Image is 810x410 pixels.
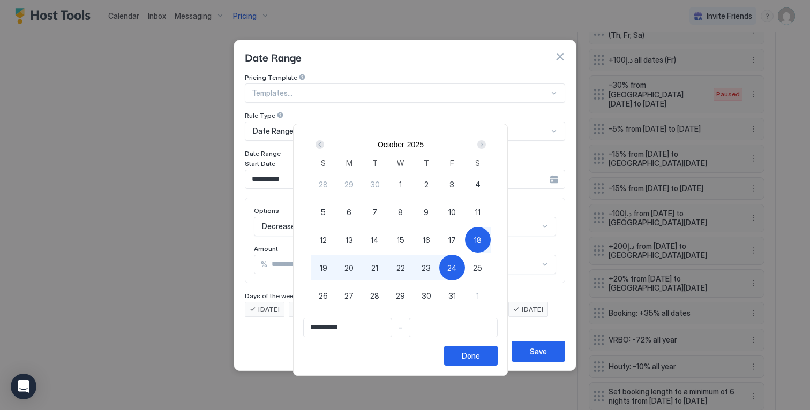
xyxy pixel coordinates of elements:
button: 22 [388,255,414,280]
span: 12 [320,234,327,246]
span: 1 [476,290,479,301]
span: 17 [448,234,456,246]
button: 6 [336,199,362,225]
button: 11 [465,199,491,225]
button: 27 [336,283,362,308]
button: 14 [362,227,388,253]
span: 2 [424,179,429,190]
button: October [378,140,404,149]
button: Done [444,346,498,366]
button: 1 [388,171,414,197]
button: 1 [465,283,491,308]
span: T [424,157,429,169]
span: 3 [449,179,454,190]
button: 3 [439,171,465,197]
button: 29 [336,171,362,197]
span: S [321,157,326,169]
span: 4 [475,179,481,190]
span: 13 [346,234,353,246]
button: 23 [414,255,439,280]
span: 9 [424,207,429,218]
span: 8 [398,207,403,218]
button: 10 [439,199,465,225]
span: 6 [347,207,351,218]
button: Prev [313,138,328,151]
span: 28 [370,290,379,301]
button: 28 [362,283,388,308]
span: F [450,157,454,169]
span: 5 [321,207,326,218]
button: 17 [439,227,465,253]
span: 27 [344,290,354,301]
span: 21 [371,262,378,274]
input: Input Field [409,318,497,337]
button: 16 [414,227,439,253]
button: 31 [439,283,465,308]
span: 31 [448,290,456,301]
button: 2 [414,171,439,197]
span: 15 [397,234,404,246]
button: 8 [388,199,414,225]
span: 25 [473,262,482,274]
button: 9 [414,199,439,225]
span: W [397,157,404,169]
button: 13 [336,227,362,253]
button: 21 [362,255,388,280]
button: 28 [311,171,336,197]
span: 28 [319,179,328,190]
div: Done [462,350,480,361]
span: 11 [475,207,481,218]
span: 10 [448,207,456,218]
button: 5 [311,199,336,225]
span: M [346,157,352,169]
span: T [372,157,378,169]
button: 15 [388,227,414,253]
button: 20 [336,255,362,280]
div: Open Intercom Messenger [11,374,36,399]
span: 19 [320,262,327,274]
span: 29 [344,179,354,190]
span: S [475,157,480,169]
span: 26 [319,290,328,301]
button: 30 [362,171,388,197]
button: 4 [465,171,491,197]
span: 29 [396,290,405,301]
span: 14 [371,234,379,246]
button: 19 [311,255,336,280]
button: 12 [311,227,336,253]
span: 24 [447,262,457,274]
span: 1 [399,179,402,190]
button: 24 [439,255,465,280]
span: 7 [372,207,377,218]
button: 25 [465,255,491,280]
input: Input Field [304,318,392,337]
button: Next [474,138,488,151]
span: - [399,323,402,332]
span: 23 [422,262,431,274]
button: 7 [362,199,388,225]
span: 30 [370,179,380,190]
span: 18 [474,234,482,246]
button: 29 [388,283,414,308]
button: 30 [414,283,439,308]
span: 30 [422,290,431,301]
button: 18 [465,227,491,253]
span: 22 [396,262,405,274]
span: 16 [423,234,430,246]
button: 26 [311,283,336,308]
button: 2025 [407,140,424,149]
span: 20 [344,262,354,274]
